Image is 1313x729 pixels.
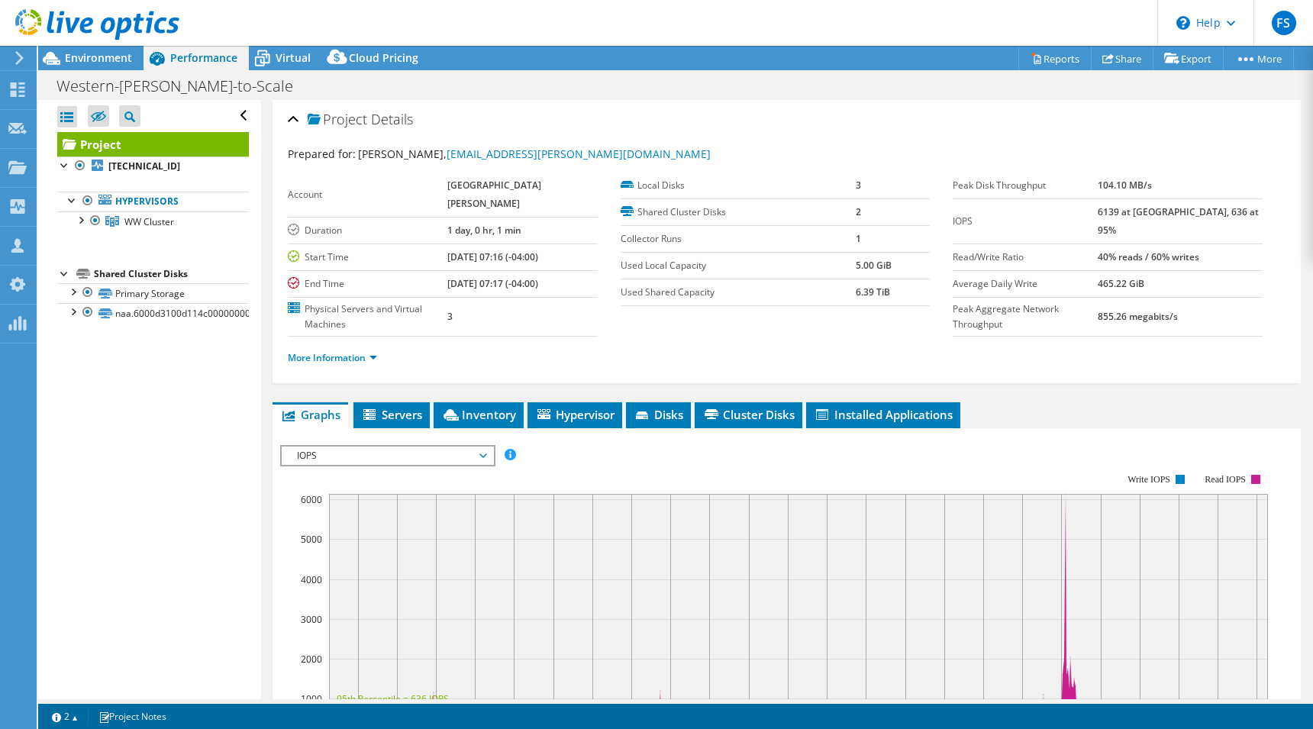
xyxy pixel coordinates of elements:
a: Export [1153,47,1224,70]
a: [TECHNICAL_ID] [57,156,249,176]
label: End Time [288,276,447,292]
a: More Information [288,351,377,364]
label: Read/Write Ratio [953,250,1097,265]
b: 5.00 GiB [856,259,892,272]
span: Performance [170,50,237,65]
text: 1000 [301,692,322,705]
text: 6000 [301,493,322,506]
label: Account [288,187,447,202]
b: 104.10 MB/s [1098,179,1152,192]
h1: Western-[PERSON_NAME]-to-Scale [50,78,317,95]
label: Peak Aggregate Network Throughput [953,302,1097,332]
span: Disks [634,407,683,422]
a: More [1223,47,1294,70]
span: FS [1272,11,1296,35]
span: Cluster Disks [702,407,795,422]
label: Average Daily Write [953,276,1097,292]
label: Start Time [288,250,447,265]
b: 6.39 TiB [856,285,890,298]
a: Hypervisors [57,192,249,211]
span: Hypervisor [535,407,615,422]
span: Graphs [280,407,340,422]
span: Cloud Pricing [349,50,418,65]
a: Share [1091,47,1153,70]
span: Virtual [276,50,311,65]
span: Project [308,112,367,127]
a: Primary Storage [57,283,249,303]
b: 465.22 GiB [1098,277,1144,290]
span: Servers [361,407,422,422]
b: [DATE] 07:17 (-04:00) [447,277,538,290]
text: Write IOPS [1128,474,1170,485]
b: 855.26 megabits/s [1098,310,1178,323]
b: 3 [856,179,861,192]
a: Project [57,132,249,156]
label: Physical Servers and Virtual Machines [288,302,447,332]
a: Project Notes [88,707,177,726]
span: Environment [65,50,132,65]
label: Used Local Capacity [621,258,856,273]
label: Duration [288,223,447,238]
a: WW Cluster [57,211,249,231]
a: [EMAIL_ADDRESS][PERSON_NAME][DOMAIN_NAME] [447,147,711,161]
a: naa.6000d3100d114c000000000000000004 [57,303,249,323]
svg: \n [1176,16,1190,30]
text: 5000 [301,533,322,546]
label: Collector Runs [621,231,856,247]
div: Shared Cluster Disks [94,265,249,283]
label: Local Disks [621,178,856,193]
span: WW Cluster [124,215,174,228]
b: [TECHNICAL_ID] [108,160,180,173]
a: 2 [41,707,89,726]
span: IOPS [289,447,486,465]
b: 40% reads / 60% writes [1098,250,1199,263]
a: Reports [1018,47,1092,70]
span: [PERSON_NAME], [358,147,711,161]
text: Read IOPS [1205,474,1247,485]
b: 1 day, 0 hr, 1 min [447,224,521,237]
b: [DATE] 07:16 (-04:00) [447,250,538,263]
b: [GEOGRAPHIC_DATA][PERSON_NAME] [447,179,541,210]
b: 1 [856,232,861,245]
label: IOPS [953,214,1097,229]
b: 6139 at [GEOGRAPHIC_DATA], 636 at 95% [1098,205,1259,237]
span: Installed Applications [814,407,953,422]
span: Details [371,110,413,128]
label: Prepared for: [288,147,356,161]
label: Used Shared Capacity [621,285,856,300]
span: Inventory [441,407,516,422]
label: Peak Disk Throughput [953,178,1097,193]
b: 2 [856,205,861,218]
text: 95th Percentile = 636 IOPS [337,692,449,705]
text: 4000 [301,573,322,586]
b: 3 [447,310,453,323]
text: 3000 [301,613,322,626]
text: 2000 [301,653,322,666]
label: Shared Cluster Disks [621,205,856,220]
